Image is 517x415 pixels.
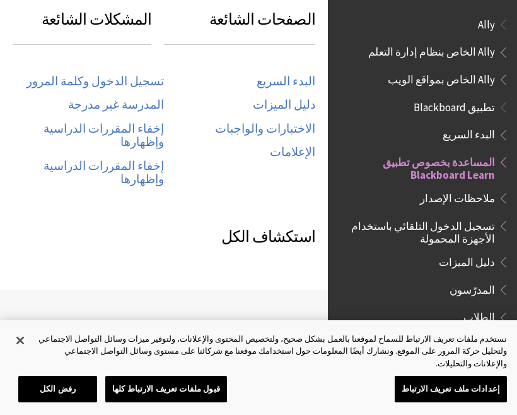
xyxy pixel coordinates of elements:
[257,75,315,89] a: البدء السريع
[388,69,495,86] span: Ally الخاص بمواقع الويب
[420,188,495,205] span: ملاحظات الإصدار
[26,75,164,89] a: تسجيل الدخول وكلمة المرور
[253,98,315,112] a: دليل الميزات
[13,159,164,187] a: إخفاء المقررات الدراسية وإظهارها
[13,225,315,249] h3: استكشاف الكل
[343,215,495,245] span: تسجيل الدخول التلقائي باستخدام الأجهزة المحمولة
[395,376,507,402] button: إعدادات ملف تعريف الارتباط
[270,145,315,160] a: الإعلامات
[443,124,495,141] span: البدء السريع
[335,14,509,90] nav: Book outline for Anthology Ally Help
[18,376,97,402] button: رفض الكل
[439,251,495,268] span: دليل الميزات
[368,42,495,59] span: Ally الخاص بنظام إدارة التعلم
[450,279,495,296] span: المدرّسون
[164,8,315,45] h3: الصفحات الشائعة
[414,97,495,114] span: تطبيق Blackboard
[13,8,151,45] h3: المشكلات الشائعة
[105,376,227,402] button: قبول ملفات تعريف الارتباط كلها
[13,122,164,150] a: إخفاء المقررات الدراسية وإظهارها
[36,333,507,370] div: نستخدم ملفات تعريف الارتباط للسماح لموقعنا بالعمل بشكل صحيح، ولتخصيص المحتوى والإعلانات، ولتوفير ...
[343,152,495,181] span: المساعدة بخصوص تطبيق Blackboard Learn
[6,327,34,354] button: إغلاق
[478,14,495,31] span: Ally
[463,307,495,324] span: الطلاب
[68,98,164,112] a: المدرسة غير مدرجة
[215,122,315,136] a: الاختبارات والواجبات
